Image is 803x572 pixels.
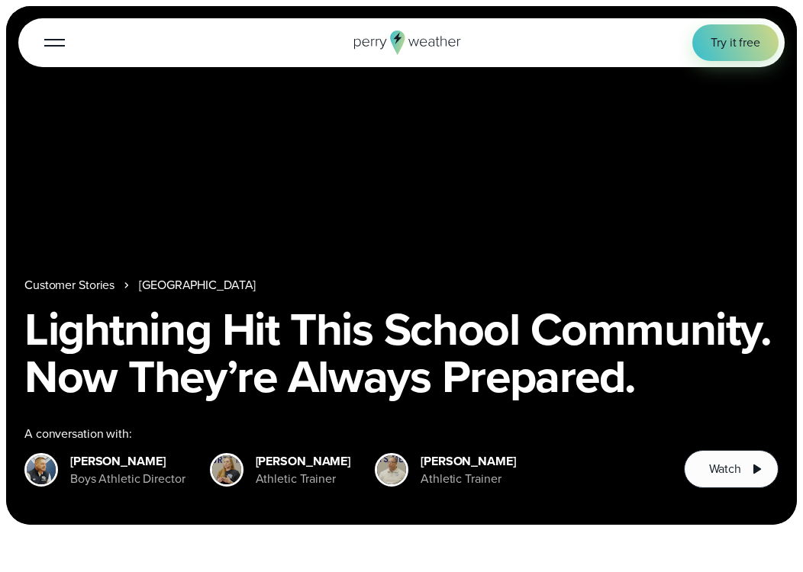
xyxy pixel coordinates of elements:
div: Athletic Trainer [256,470,351,488]
div: Boys Athletic Director [70,470,185,488]
a: Try it free [692,24,779,61]
div: [PERSON_NAME] [421,452,516,471]
div: Athletic Trainer [421,470,516,488]
span: Try it free [711,34,760,52]
div: [PERSON_NAME] [70,452,185,471]
div: A conversation with: [24,425,659,443]
a: Customer Stories [24,276,114,294]
nav: Breadcrumb [24,276,779,294]
button: Watch [684,450,779,488]
h1: Lightning Hit This School Community. Now They’re Always Prepared. [24,306,779,400]
a: [GEOGRAPHIC_DATA] [139,276,256,294]
span: Watch [709,460,741,478]
div: [PERSON_NAME] [256,452,351,471]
